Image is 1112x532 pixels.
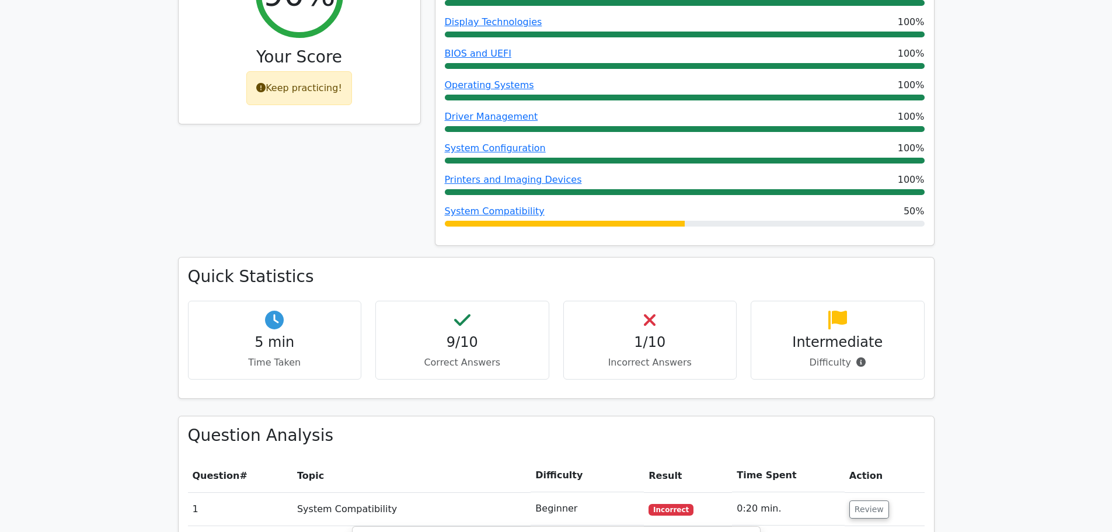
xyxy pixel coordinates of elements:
[849,500,889,519] button: Review
[385,334,539,351] h4: 9/10
[573,356,727,370] p: Incorrect Answers
[198,356,352,370] p: Time Taken
[531,492,644,526] td: Beginner
[188,267,925,287] h3: Quick Statistics
[845,459,925,492] th: Action
[445,48,511,59] a: BIOS and UEFI
[188,47,411,67] h3: Your Score
[292,459,531,492] th: Topic
[649,504,693,516] span: Incorrect
[445,206,545,217] a: System Compatibility
[898,15,925,29] span: 100%
[292,492,531,526] td: System Compatibility
[198,334,352,351] h4: 5 min
[732,459,845,492] th: Time Spent
[445,16,542,27] a: Display Technologies
[385,356,539,370] p: Correct Answers
[445,79,534,91] a: Operating Systems
[246,71,352,105] div: Keep practicing!
[193,470,240,481] span: Question
[898,110,925,124] span: 100%
[445,142,546,154] a: System Configuration
[188,459,292,492] th: #
[644,459,732,492] th: Result
[898,78,925,92] span: 100%
[904,204,925,218] span: 50%
[531,459,644,492] th: Difficulty
[898,141,925,155] span: 100%
[761,334,915,351] h4: Intermediate
[445,111,538,122] a: Driver Management
[898,173,925,187] span: 100%
[761,356,915,370] p: Difficulty
[188,426,925,446] h3: Question Analysis
[188,492,292,526] td: 1
[732,492,845,526] td: 0:20 min.
[573,334,727,351] h4: 1/10
[445,174,582,185] a: Printers and Imaging Devices
[898,47,925,61] span: 100%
